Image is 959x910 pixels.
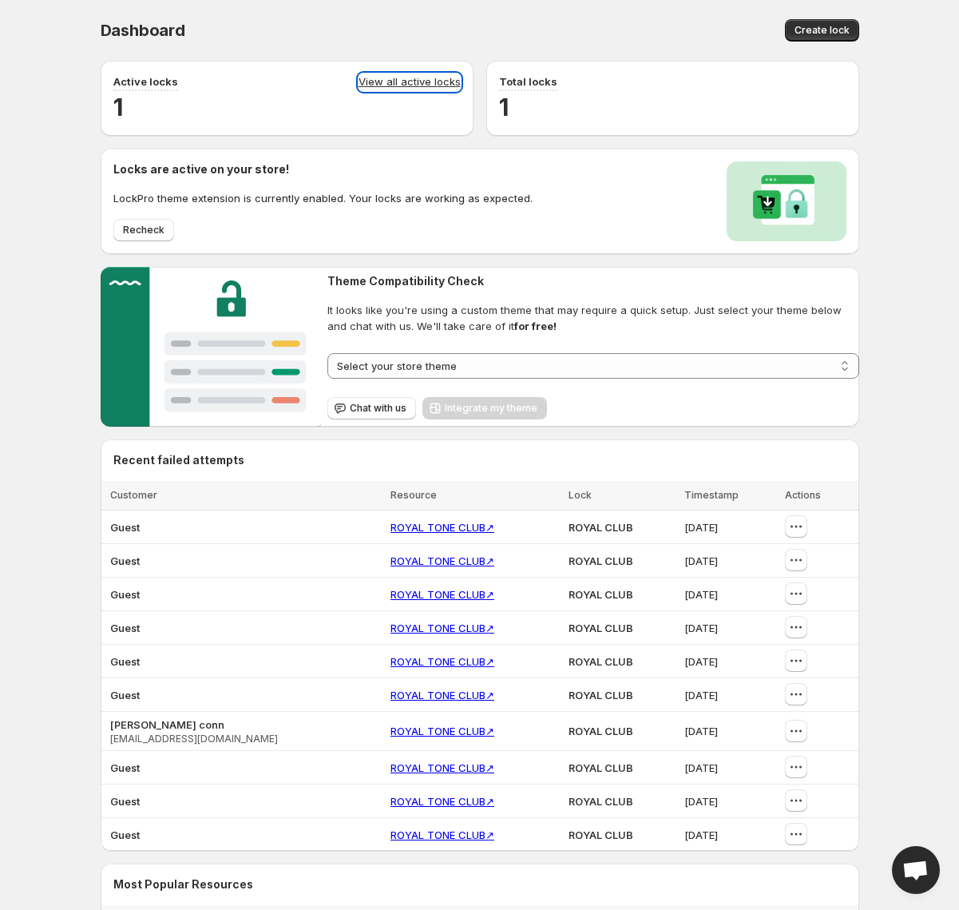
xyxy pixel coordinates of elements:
button: Chat with us [327,397,416,419]
span: It looks like you're using a custom theme that may require a quick setup. Just select your theme ... [327,302,858,334]
span: Lock [569,489,592,501]
button: Create lock [785,19,859,42]
span: [DATE] [684,761,718,774]
span: Guest [110,554,140,567]
h2: Recent failed attempts [113,452,244,468]
span: Recheck [123,224,164,236]
a: ROYAL TONE CLUB↗ [390,761,494,774]
span: [DATE] [684,655,718,668]
span: ROYAL CLUB [569,588,633,601]
a: ROYAL TONE CLUB↗ [390,521,494,534]
span: ROYAL CLUB [569,521,633,534]
span: Customer [110,489,157,501]
img: Customer support [101,267,322,427]
p: Total locks [499,74,557,89]
a: ROYAL TONE CLUB↗ [390,829,494,841]
span: [DATE] [684,725,718,737]
h2: 1 [113,91,461,123]
span: Dashboard [101,21,185,40]
span: Create lock [795,24,850,37]
h2: Theme Compatibility Check [327,273,858,289]
span: ROYAL CLUB [569,554,633,567]
div: Open chat [892,846,940,894]
span: [PERSON_NAME] conn [110,717,381,733]
h2: Most Popular Resources [113,876,846,892]
span: Actions [785,489,821,501]
a: ROYAL TONE CLUB↗ [390,795,494,808]
span: [DATE] [684,588,718,601]
span: Guest [110,622,140,634]
span: [DATE] [684,795,718,808]
span: [DATE] [684,554,718,567]
strong: for free! [514,320,557,332]
span: [EMAIL_ADDRESS][DOMAIN_NAME] [110,733,381,745]
a: ROYAL TONE CLUB↗ [390,588,494,601]
span: Guest [110,521,140,534]
span: [DATE] [684,521,718,534]
span: Chat with us [350,402,406,415]
img: Locks activated [727,161,846,241]
span: ROYAL CLUB [569,689,633,701]
a: ROYAL TONE CLUB↗ [390,725,494,737]
p: LockPro theme extension is currently enabled. Your locks are working as expected. [113,190,533,206]
a: View all active locks [359,74,461,91]
span: ROYAL CLUB [569,655,633,668]
span: Guest [110,795,140,808]
span: [DATE] [684,689,718,701]
span: ROYAL CLUB [569,829,633,841]
span: ROYAL CLUB [569,622,633,634]
button: Recheck [113,219,174,241]
span: Guest [110,588,140,601]
h2: 1 [499,91,846,123]
span: ROYAL CLUB [569,795,633,808]
span: Guest [110,655,140,668]
a: ROYAL TONE CLUB↗ [390,554,494,567]
span: Resource [390,489,437,501]
span: ROYAL CLUB [569,761,633,774]
span: Timestamp [684,489,739,501]
a: ROYAL TONE CLUB↗ [390,622,494,634]
a: ROYAL TONE CLUB↗ [390,655,494,668]
span: Guest [110,761,140,774]
span: Guest [110,689,140,701]
p: Active locks [113,74,178,89]
a: ROYAL TONE CLUB↗ [390,689,494,701]
span: ROYAL CLUB [569,725,633,737]
span: [DATE] [684,829,718,841]
span: Guest [110,829,140,841]
span: [DATE] [684,622,718,634]
h2: Locks are active on your store! [113,161,533,177]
